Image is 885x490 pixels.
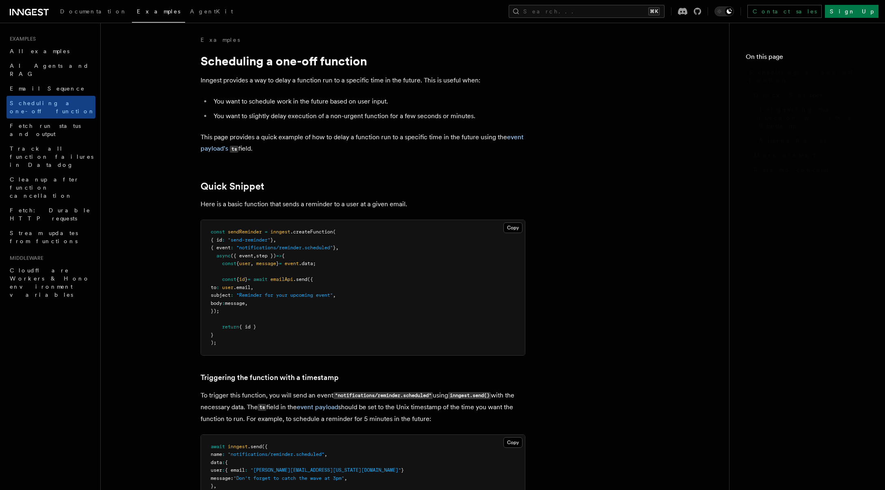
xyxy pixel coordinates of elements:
[6,141,95,172] a: Track all function failures in Datadog
[276,261,279,266] span: }
[231,253,253,259] span: ({ event
[201,132,525,155] p: This page provides a quick example of how to delay a function run to a specific time in the futur...
[509,5,665,18] button: Search...⌘K
[211,308,219,314] span: });
[258,404,266,411] code: ts
[6,255,43,261] span: Middleware
[336,245,339,250] span: ,
[211,285,216,290] span: to
[239,324,256,330] span: { id }
[746,52,869,65] h4: On this page
[211,475,233,481] span: message:
[211,340,216,345] span: );
[262,444,268,449] span: ({
[228,451,324,457] span: "notifications/reminder.scheduled"
[250,467,401,473] span: "[PERSON_NAME][EMAIL_ADDRESS][US_STATE][DOMAIN_NAME]"
[211,96,525,107] li: You want to schedule work in the future based on user input.
[282,253,285,259] span: {
[245,276,248,282] span: }
[228,237,270,243] span: "send-reminder"
[222,460,225,465] span: :
[253,276,268,282] span: await
[201,54,525,68] h1: Scheduling a one-off function
[132,2,185,23] a: Examples
[256,261,276,266] span: message
[747,5,822,18] a: Contact sales
[222,324,239,330] span: return
[755,102,869,133] a: Triggering the function with a timestamp
[248,444,262,449] span: .send
[759,106,869,130] span: Triggering the function with a timestamp
[250,285,253,290] span: ,
[211,300,222,306] span: body
[190,8,233,15] span: AgentKit
[256,253,276,259] span: step })
[751,88,869,102] a: Quick Snippet
[233,285,250,290] span: .email
[333,229,336,235] span: (
[333,292,336,298] span: ,
[344,475,347,481] span: ,
[290,229,333,235] span: .createFunction
[299,261,316,266] span: .data;
[211,467,222,473] span: user
[236,245,333,250] span: "notifications/reminder.scheduled"
[307,276,313,282] span: ({
[270,237,273,243] span: }
[214,483,216,489] span: ,
[231,292,233,298] span: :
[10,230,78,244] span: Stream updates from functions
[297,403,338,411] a: event payload
[10,267,90,298] span: Cloudflare Workers & Hono environment variables
[211,229,225,235] span: const
[233,475,344,481] span: "Don't forget to catch the wave at 3pm"
[222,467,225,473] span: :
[825,5,879,18] a: Sign Up
[754,151,816,159] span: More context
[6,44,95,58] a: All examples
[228,229,262,235] span: sendReminder
[239,261,250,266] span: user
[248,276,250,282] span: =
[503,222,522,233] button: Copy
[503,437,522,448] button: Copy
[201,372,339,383] a: Triggering the function with a timestamp
[211,483,214,489] span: }
[201,36,240,44] a: Examples
[10,48,69,54] span: All examples
[211,444,225,449] span: await
[222,285,233,290] span: user
[333,392,433,399] code: "notifications/reminder.scheduled"
[225,467,245,473] span: { email
[401,467,404,473] span: }
[751,162,869,177] a: Related concepts
[236,292,333,298] span: "Reminder for your upcoming event"
[245,467,248,473] span: :
[211,460,222,465] span: data
[6,203,95,226] a: Fetch: Durable HTTP requests
[225,300,245,306] span: message
[293,276,307,282] span: .send
[6,263,95,302] a: Cloudflare Workers & Hono environment variables
[265,229,268,235] span: =
[211,237,222,243] span: { id
[270,229,290,235] span: inngest
[137,8,180,15] span: Examples
[10,123,81,137] span: Fetch run status and output
[236,276,239,282] span: {
[10,176,79,199] span: Cleanup after function cancellation
[236,261,239,266] span: {
[759,136,826,145] span: Alternatives
[201,199,525,210] p: Here is a basic function that sends a reminder to a user at a given email.
[749,68,869,84] span: Scheduling a one-off function
[6,58,95,81] a: AI Agents and RAG
[6,81,95,96] a: Email Sequence
[6,226,95,248] a: Stream updates from functions
[55,2,132,22] a: Documentation
[211,451,222,457] span: name
[245,300,248,306] span: ,
[6,172,95,203] a: Cleanup after function cancellation
[222,261,236,266] span: const
[754,166,829,174] span: Related concepts
[230,146,238,153] code: ts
